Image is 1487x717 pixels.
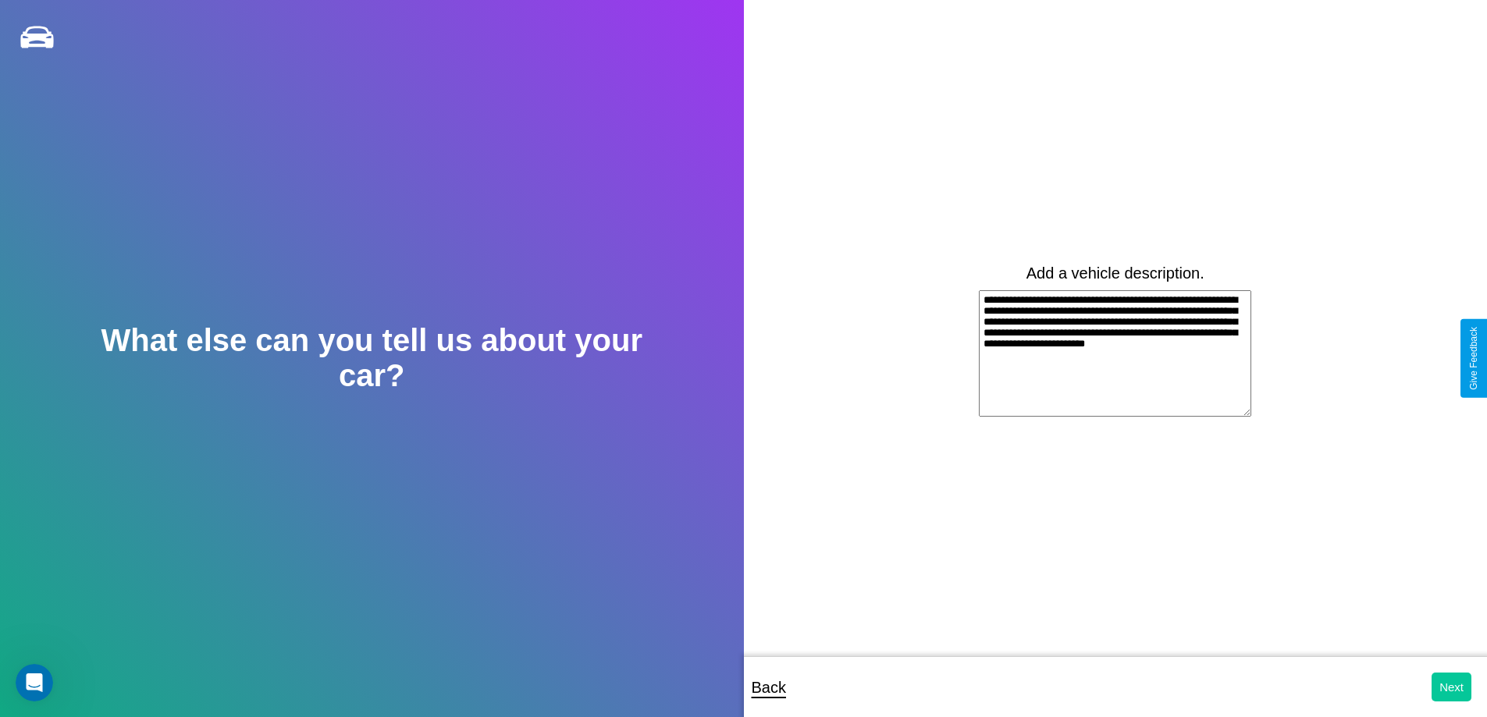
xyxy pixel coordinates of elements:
[752,673,786,701] p: Back
[16,664,53,701] iframe: Intercom live chat
[1432,673,1471,701] button: Next
[1468,327,1479,390] div: Give Feedback
[1026,264,1204,282] label: Add a vehicle description.
[74,323,669,393] h2: What else can you tell us about your car?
